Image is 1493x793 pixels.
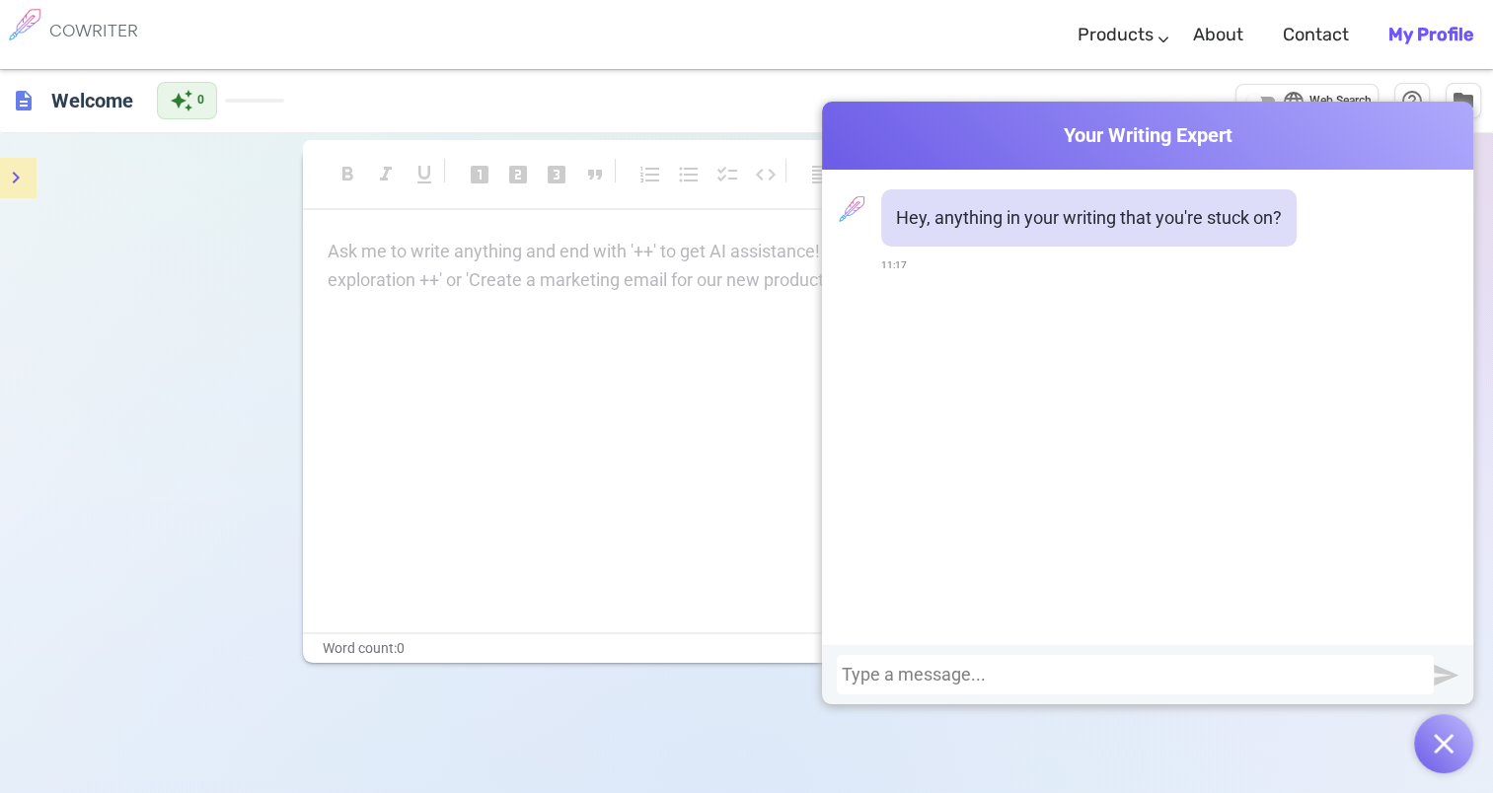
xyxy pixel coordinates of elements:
[506,163,530,186] span: looks_two
[1388,24,1473,45] b: My Profile
[881,252,907,280] span: 11:17
[1434,663,1458,687] img: Send
[1394,83,1430,118] button: Help & Shortcuts
[412,163,436,186] span: format_underlined
[715,163,739,186] span: checklist
[545,163,568,186] span: looks_3
[1282,90,1306,113] span: language
[1283,6,1349,64] a: Contact
[583,163,607,186] span: format_quote
[832,189,871,229] img: profile
[809,163,833,186] span: format_align_left
[1446,83,1481,118] button: Manage Documents
[197,91,204,110] span: 0
[1400,89,1424,112] span: help_outline
[170,89,193,112] span: auto_awesome
[822,121,1473,150] span: Your Writing Expert
[896,204,1282,233] p: Hey, anything in your writing that you're stuck on?
[12,89,36,112] span: description
[1193,6,1243,64] a: About
[374,163,398,186] span: format_italic
[638,163,662,186] span: format_list_numbered
[43,81,141,120] h6: Click to edit title
[1388,6,1473,64] a: My Profile
[1309,92,1372,111] span: Web Search
[303,634,1191,663] div: Word count: 0
[1434,734,1454,754] img: Open chat
[1078,6,1154,64] a: Products
[754,163,778,186] span: code
[1452,89,1475,112] span: folder
[677,163,701,186] span: format_list_bulleted
[49,22,138,39] h6: COWRITER
[468,163,491,186] span: looks_one
[336,163,359,186] span: format_bold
